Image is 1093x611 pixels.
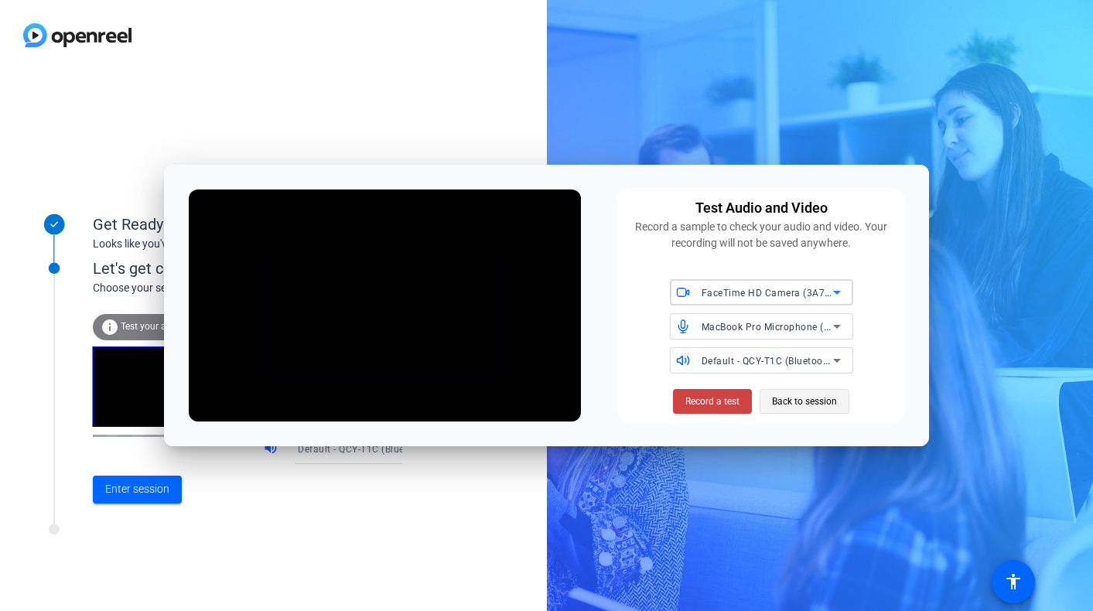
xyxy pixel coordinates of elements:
div: Record a sample to check your audio and video. Your recording will not be saved anywhere. [626,219,897,251]
mat-icon: info [101,318,119,336]
div: Test Audio and Video [695,197,828,219]
span: MacBook Pro Microphone (Built-in) [702,320,859,333]
span: Back to session [772,387,837,416]
button: Record a test [673,389,752,414]
span: Default - QCY-T1C (Bluetooth) [702,354,836,367]
div: Looks like you've been invited to join [93,236,402,252]
span: FaceTime HD Camera (3A71:F4B5) [702,286,860,299]
span: Enter session [105,481,169,497]
div: Get Ready! [93,213,402,236]
mat-icon: accessibility [1004,572,1023,591]
div: Let's get connected. [93,257,434,280]
mat-icon: volume_up [263,440,282,459]
span: Default - QCY-T1C (Bluetooth) [298,442,432,455]
div: Choose your settings [93,280,434,296]
span: Test your audio and video [121,321,228,332]
button: Back to session [760,389,849,414]
span: Record a test [685,394,739,408]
